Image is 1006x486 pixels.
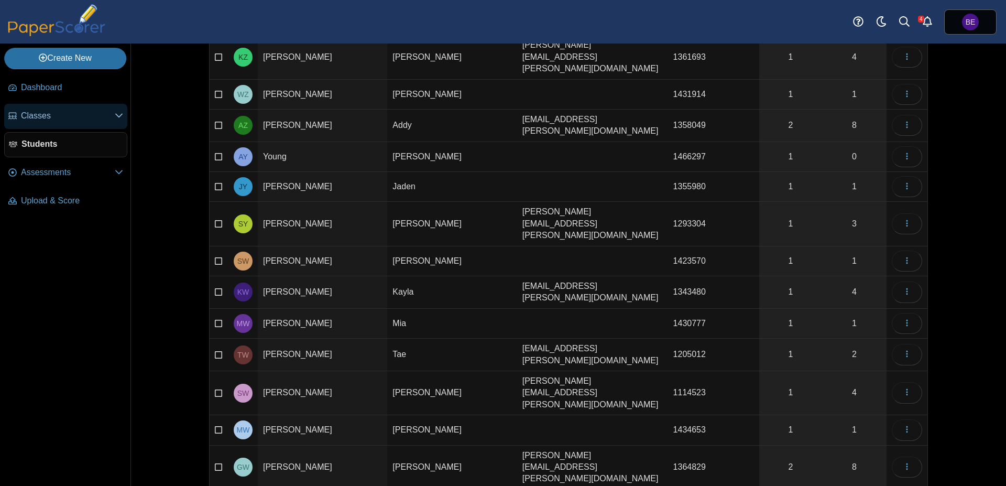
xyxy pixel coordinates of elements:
[21,82,123,93] span: Dashboard
[387,339,517,371] td: Tae
[258,309,387,339] td: [PERSON_NAME]
[21,167,115,178] span: Assessments
[759,172,822,201] a: 1
[962,14,979,30] span: Ben England
[916,10,939,34] a: Alerts
[237,91,249,98] span: Warren Zhang
[668,339,759,371] td: 1205012
[238,220,248,228] span: Selina Yang
[822,309,887,338] a: 1
[668,202,759,246] td: 1293304
[668,142,759,172] td: 1466297
[387,276,517,309] td: Kayla
[822,339,887,371] a: 2
[238,153,248,160] span: Abigail Young
[258,172,387,202] td: [PERSON_NAME]
[258,339,387,371] td: [PERSON_NAME]
[759,142,822,171] a: 1
[759,110,822,142] a: 2
[4,29,109,38] a: PaperScorer
[759,202,822,245] a: 1
[517,339,668,371] td: [EMAIL_ADDRESS][PERSON_NAME][DOMAIN_NAME]
[517,276,668,309] td: [EMAIL_ADDRESS][PERSON_NAME][DOMAIN_NAME]
[239,183,247,190] span: Jaden Yarbrough
[759,276,822,308] a: 1
[822,276,887,308] a: 4
[387,309,517,339] td: Mia
[944,9,997,35] a: Ben England
[4,4,109,36] img: PaperScorer
[387,110,517,142] td: Addy
[258,276,387,309] td: [PERSON_NAME]
[759,309,822,338] a: 1
[822,80,887,109] a: 1
[822,172,887,201] a: 1
[387,246,517,276] td: [PERSON_NAME]
[258,415,387,445] td: [PERSON_NAME]
[258,202,387,246] td: [PERSON_NAME]
[517,371,668,415] td: [PERSON_NAME][EMAIL_ADDRESS][PERSON_NAME][DOMAIN_NAME]
[759,415,822,445] a: 1
[668,371,759,415] td: 1114523
[822,415,887,445] a: 1
[668,172,759,202] td: 1355980
[387,202,517,246] td: [PERSON_NAME]
[517,35,668,79] td: [PERSON_NAME][EMAIL_ADDRESS][PERSON_NAME][DOMAIN_NAME]
[759,371,822,415] a: 1
[238,53,248,61] span: Kelly Zhao
[237,351,249,359] span: Tae Williams
[759,246,822,276] a: 1
[4,48,126,69] a: Create New
[387,80,517,110] td: [PERSON_NAME]
[668,246,759,276] td: 1423570
[237,288,249,296] span: Kayla Wiseman
[258,142,387,172] td: Young
[822,371,887,415] a: 4
[258,246,387,276] td: [PERSON_NAME]
[668,276,759,309] td: 1343480
[4,160,127,186] a: Assessments
[822,35,887,79] a: 4
[258,80,387,110] td: [PERSON_NAME]
[759,339,822,371] a: 1
[822,246,887,276] a: 1
[759,80,822,109] a: 1
[21,195,123,207] span: Upload & Score
[258,371,387,415] td: [PERSON_NAME]
[668,309,759,339] td: 1430777
[668,110,759,142] td: 1358049
[966,18,976,26] span: Ben England
[517,202,668,246] td: [PERSON_NAME][EMAIL_ADDRESS][PERSON_NAME][DOMAIN_NAME]
[237,257,249,265] span: Stevie Witherspoon
[822,202,887,245] a: 3
[822,110,887,142] a: 8
[822,142,887,171] a: 0
[21,110,115,122] span: Classes
[258,35,387,79] td: [PERSON_NAME]
[237,426,250,434] span: Marissa Williams
[387,142,517,172] td: [PERSON_NAME]
[387,35,517,79] td: [PERSON_NAME]
[237,320,250,327] span: Mia Wilson
[668,80,759,110] td: 1431914
[4,189,127,214] a: Upload & Score
[238,122,248,129] span: Addy Zacher
[668,415,759,445] td: 1434653
[387,172,517,202] td: Jaden
[21,138,123,150] span: Students
[517,110,668,142] td: [EMAIL_ADDRESS][PERSON_NAME][DOMAIN_NAME]
[668,35,759,79] td: 1361693
[4,75,127,101] a: Dashboard
[4,132,127,157] a: Students
[258,110,387,142] td: [PERSON_NAME]
[759,35,822,79] a: 1
[237,463,249,471] span: Gavin Williams
[387,371,517,415] td: [PERSON_NAME]
[4,104,127,129] a: Classes
[387,415,517,445] td: [PERSON_NAME]
[237,390,249,397] span: Shonte Williams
